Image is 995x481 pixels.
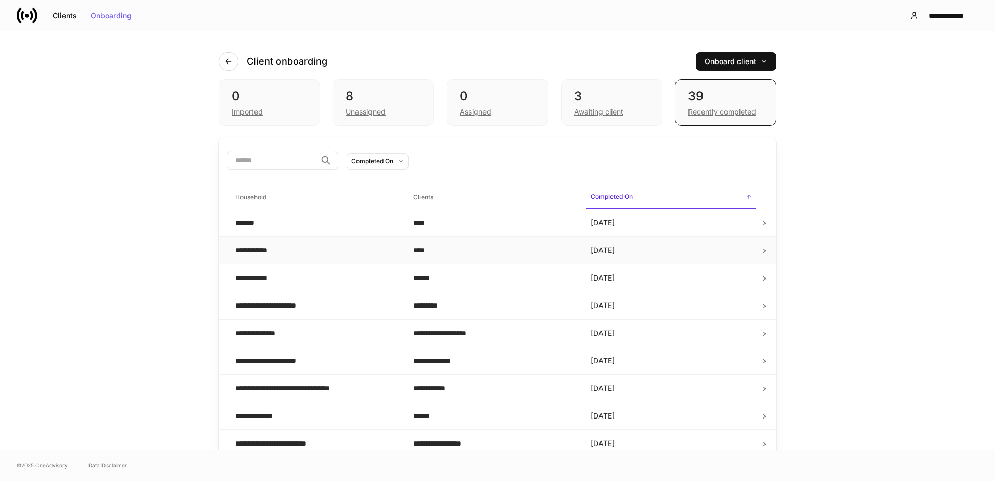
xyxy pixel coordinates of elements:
[586,186,756,209] span: Completed On
[53,12,77,19] div: Clients
[351,156,393,166] div: Completed On
[582,264,760,292] td: [DATE]
[17,461,68,470] span: © 2025 OneAdvisory
[591,192,633,201] h6: Completed On
[582,209,760,237] td: [DATE]
[582,347,760,375] td: [DATE]
[231,187,401,208] span: Household
[346,107,386,117] div: Unassigned
[574,88,649,105] div: 3
[232,107,263,117] div: Imported
[582,320,760,347] td: [DATE]
[460,88,535,105] div: 0
[235,192,266,202] h6: Household
[347,153,409,170] button: Completed On
[582,430,760,458] td: [DATE]
[696,52,776,71] button: Onboard client
[675,79,776,126] div: 39Recently completed
[88,461,127,470] a: Data Disclaimer
[219,79,320,126] div: 0Imported
[582,237,760,264] td: [DATE]
[582,292,760,320] td: [DATE]
[346,88,421,105] div: 8
[84,7,138,24] button: Onboarding
[460,107,491,117] div: Assigned
[91,12,132,19] div: Onboarding
[582,375,760,402] td: [DATE]
[688,88,763,105] div: 39
[333,79,434,126] div: 8Unassigned
[574,107,623,117] div: Awaiting client
[447,79,548,126] div: 0Assigned
[409,187,579,208] span: Clients
[46,7,84,24] button: Clients
[413,192,433,202] h6: Clients
[561,79,662,126] div: 3Awaiting client
[232,88,307,105] div: 0
[688,107,756,117] div: Recently completed
[582,402,760,430] td: [DATE]
[247,55,327,68] h4: Client onboarding
[705,58,768,65] div: Onboard client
